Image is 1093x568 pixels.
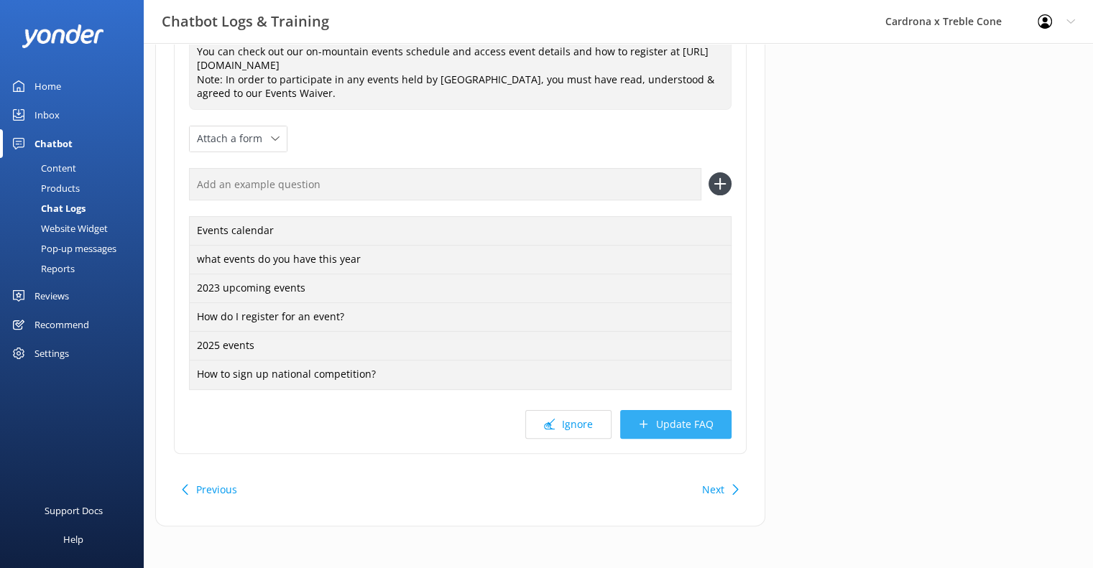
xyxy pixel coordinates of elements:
[9,178,80,198] div: Products
[9,238,116,259] div: Pop-up messages
[9,158,76,178] div: Content
[197,131,271,146] span: Attach a form
[34,129,73,158] div: Chatbot
[189,37,732,110] textarea: You can check out our on-mountain events schedule and access event details and how to register at...
[189,245,732,275] div: what events do you have this year
[63,525,83,554] div: Help
[34,281,69,310] div: Reviews
[34,101,60,129] div: Inbox
[9,218,108,238] div: Website Widget
[9,158,144,178] a: Content
[9,198,86,218] div: Chat Logs
[34,339,69,368] div: Settings
[9,259,144,279] a: Reports
[9,198,144,218] a: Chat Logs
[45,496,103,525] div: Support Docs
[189,168,701,200] input: Add an example question
[34,310,89,339] div: Recommend
[189,216,732,246] div: Events calendar
[9,238,144,259] a: Pop-up messages
[189,274,732,304] div: 2023 upcoming events
[9,178,144,198] a: Products
[9,259,75,279] div: Reports
[189,360,732,390] div: How to sign up national competition?
[22,24,104,48] img: yonder-white-logo.png
[702,475,724,504] button: Next
[162,10,329,33] h3: Chatbot Logs & Training
[620,410,732,439] button: Update FAQ
[9,218,144,238] a: Website Widget
[34,72,61,101] div: Home
[196,475,237,504] button: Previous
[525,410,612,439] button: Ignore
[189,302,732,332] div: How do I register for an event?
[189,331,732,361] div: 2025 events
